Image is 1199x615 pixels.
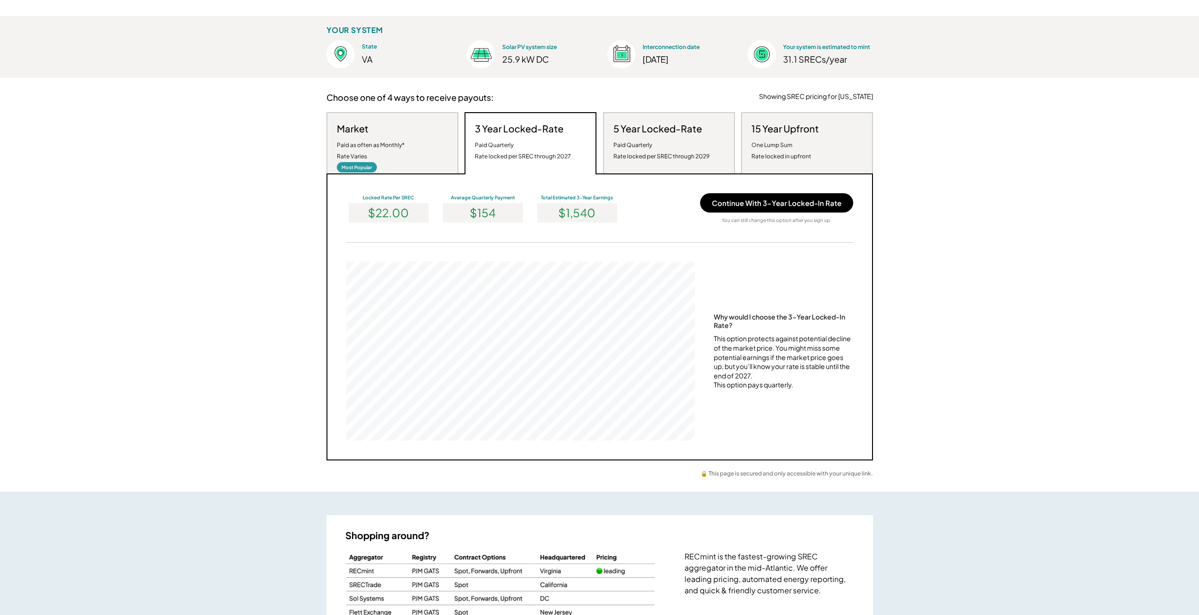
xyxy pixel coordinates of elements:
[362,43,444,51] div: State
[337,139,405,162] div: Paid as often as Monthly* Rate Varies
[783,43,870,51] div: Your system is estimated to mint
[475,139,571,162] div: Paid Quarterly Rate locked per SREC through 2027
[326,92,494,103] h3: Choose one of 4 ways to receive payouts:
[337,123,368,135] h3: Market
[537,203,617,222] div: $1,540
[751,139,811,162] div: One Lump Sum Rate locked in upfront
[643,43,725,51] div: Interconnection date
[613,123,702,135] h3: 5 Year Locked-Rate
[326,25,383,35] div: YOUR SYSTEM
[783,54,873,65] div: 31.1 SRECs/year
[326,40,355,68] img: Location%403x.png
[443,203,523,222] div: $154
[643,54,725,65] div: [DATE]
[722,217,832,223] div: You can still change this option after you sign up.
[748,40,776,68] img: Estimated%403x.png
[700,193,853,213] button: Continue With 3-Year Locked-In Rate
[467,40,495,68] img: Size%403x.png
[701,470,873,477] h2: 🔒 This page is secured and only accessible with your unique link.
[345,529,430,541] h3: Shopping around?
[714,312,853,329] div: Why would I choose the 3-Year Locked-In Rate?
[759,92,873,101] div: Showing SREC pricing for [US_STATE]
[362,53,444,65] div: VA
[685,551,854,596] div: RECmint is the fastest-growing SREC aggregator in the mid-Atlantic. We offer leading pricing, aut...
[440,194,525,201] div: Average Quarterly Payment
[475,123,563,135] h3: 3 Year Locked-Rate
[535,194,620,201] div: Total Estimated 3-Year Earnings
[751,123,819,135] h3: 15 Year Upfront
[714,334,853,390] div: This option protects against potential decline of the market price. You might miss some potential...
[346,194,431,201] div: Locked Rate Per SREC
[502,54,585,65] div: 25.9 kW DC
[613,139,710,162] div: Paid Quarterly Rate locked per SREC through 2029
[607,40,636,68] img: Interconnection%403x.png
[349,203,429,222] div: $22.00
[502,43,585,51] div: Solar PV system size
[337,162,377,172] div: Most Popular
